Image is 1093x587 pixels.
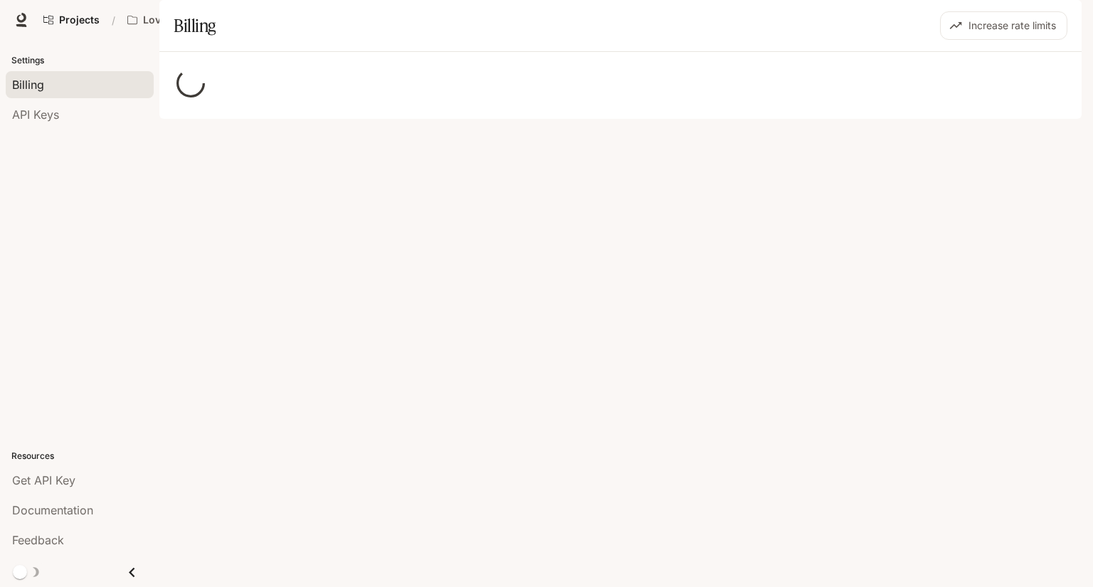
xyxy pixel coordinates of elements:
[940,11,1067,40] button: Increase rate limits
[174,11,216,40] h1: Billing
[143,14,214,26] p: Love Bird Cam
[121,6,236,34] button: Open workspace menu
[106,13,121,28] div: /
[59,14,100,26] span: Projects
[37,6,106,34] a: Go to projects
